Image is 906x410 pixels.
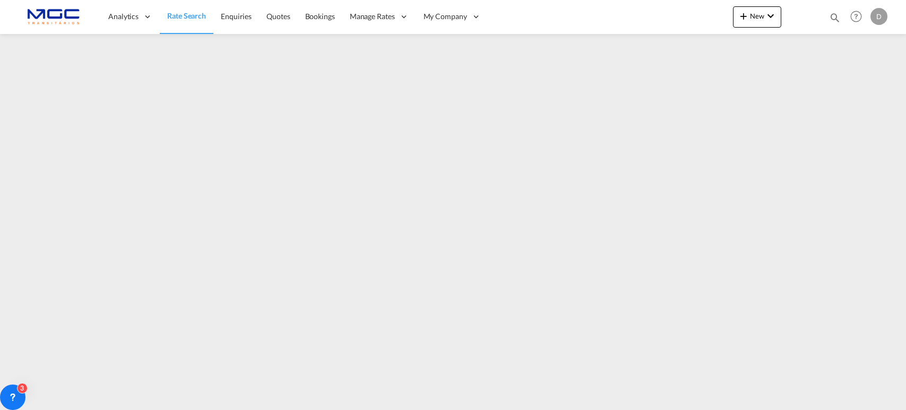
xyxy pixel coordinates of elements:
[737,12,777,20] span: New
[847,7,870,27] div: Help
[167,11,206,20] span: Rate Search
[16,5,88,29] img: 92835000d1c111ee8b33af35afdd26c7.png
[764,10,777,22] md-icon: icon-chevron-down
[266,12,290,21] span: Quotes
[108,11,139,22] span: Analytics
[737,10,750,22] md-icon: icon-plus 400-fg
[847,7,865,25] span: Help
[870,8,887,25] div: D
[829,12,841,28] div: icon-magnify
[424,11,467,22] span: My Company
[733,6,781,28] button: icon-plus 400-fgNewicon-chevron-down
[305,12,335,21] span: Bookings
[221,12,252,21] span: Enquiries
[350,11,395,22] span: Manage Rates
[829,12,841,23] md-icon: icon-magnify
